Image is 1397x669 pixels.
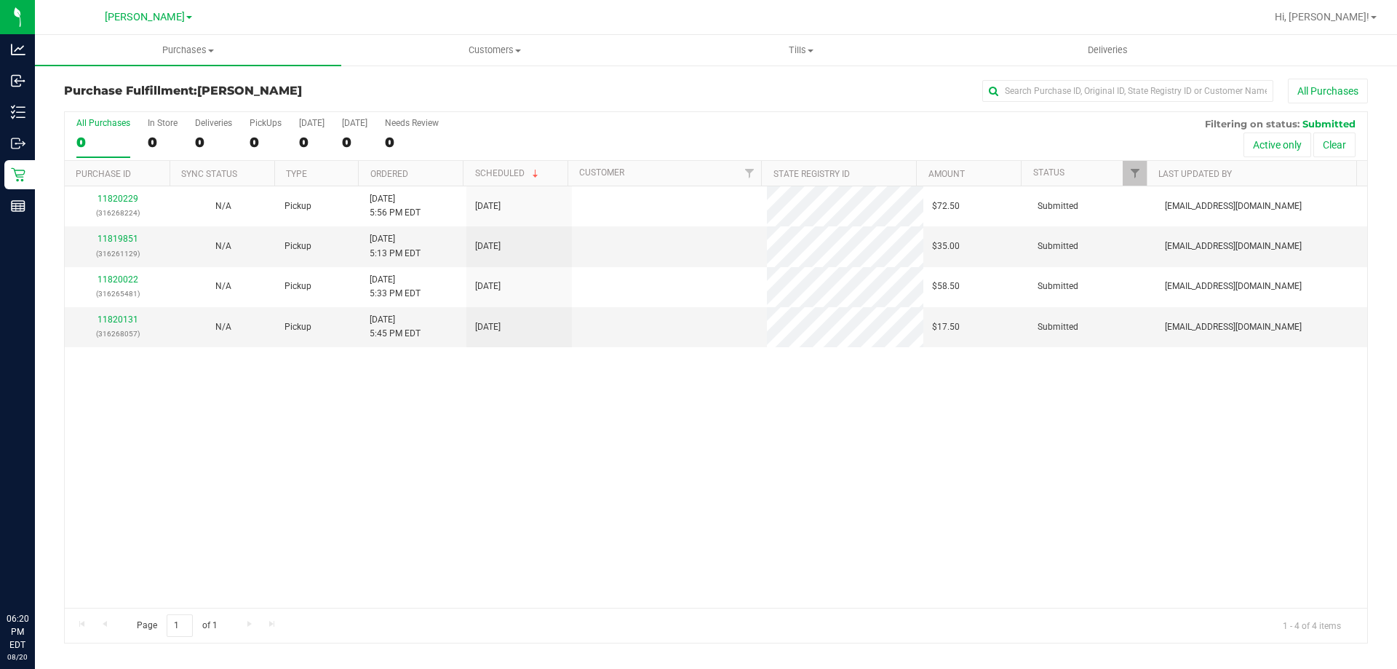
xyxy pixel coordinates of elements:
span: Pickup [284,199,311,213]
div: PickUps [250,118,282,128]
span: Purchases [35,44,341,57]
div: 0 [342,134,367,151]
span: [DATE] 5:33 PM EDT [370,273,421,301]
span: [DATE] 5:56 PM EDT [370,192,421,220]
span: [DATE] 5:45 PM EDT [370,313,421,341]
span: Submitted [1302,118,1356,130]
div: 0 [250,134,282,151]
div: Needs Review [385,118,439,128]
span: Customers [342,44,647,57]
inline-svg: Inventory [11,105,25,119]
span: [EMAIL_ADDRESS][DOMAIN_NAME] [1165,199,1302,213]
a: State Registry ID [773,169,850,179]
input: Search Purchase ID, Original ID, State Registry ID or Customer Name... [982,80,1273,102]
a: Ordered [370,169,408,179]
a: Status [1033,167,1064,178]
a: Type [286,169,307,179]
a: Tills [648,35,954,66]
div: 0 [195,134,232,151]
p: 08/20 [7,652,28,662]
span: Hi, [PERSON_NAME]! [1275,11,1369,23]
span: Pickup [284,320,311,334]
inline-svg: Retail [11,167,25,182]
p: (316268057) [73,327,162,341]
button: All Purchases [1288,79,1368,103]
span: Not Applicable [215,241,231,251]
iframe: Resource center [15,553,58,596]
p: (316268224) [73,206,162,220]
span: Not Applicable [215,322,231,332]
span: [PERSON_NAME] [105,11,185,23]
a: Scheduled [475,168,541,178]
button: N/A [215,320,231,334]
span: $72.50 [932,199,960,213]
a: Amount [928,169,965,179]
span: [DATE] [475,320,501,334]
span: Submitted [1038,240,1078,253]
span: $58.50 [932,280,960,293]
span: [DATE] [475,280,501,293]
span: [DATE] [475,240,501,253]
p: 06:20 PM EDT [7,612,28,652]
div: [DATE] [342,118,367,128]
span: [DATE] 5:13 PM EDT [370,232,421,260]
a: Purchase ID [76,169,131,179]
span: [EMAIL_ADDRESS][DOMAIN_NAME] [1165,240,1302,253]
a: 11820131 [97,314,138,325]
button: N/A [215,199,231,213]
span: [DATE] [475,199,501,213]
span: Not Applicable [215,201,231,211]
button: N/A [215,240,231,253]
div: All Purchases [76,118,130,128]
button: Active only [1243,132,1311,157]
a: Deliveries [955,35,1261,66]
div: [DATE] [299,118,325,128]
inline-svg: Outbound [11,136,25,151]
a: Customers [341,35,648,66]
a: Filter [737,161,761,186]
span: Submitted [1038,199,1078,213]
span: $17.50 [932,320,960,334]
span: $35.00 [932,240,960,253]
button: Clear [1313,132,1356,157]
a: 11820229 [97,194,138,204]
p: (316261129) [73,247,162,261]
inline-svg: Analytics [11,42,25,57]
span: Tills [648,44,953,57]
div: 0 [76,134,130,151]
span: Not Applicable [215,281,231,291]
span: Deliveries [1068,44,1147,57]
a: Filter [1123,161,1147,186]
inline-svg: Reports [11,199,25,213]
div: Deliveries [195,118,232,128]
span: Pickup [284,280,311,293]
span: Pickup [284,240,311,253]
button: N/A [215,280,231,293]
span: Page of 1 [124,614,229,637]
h3: Purchase Fulfillment: [64,84,498,98]
div: 0 [299,134,325,151]
a: 11819851 [97,234,138,244]
a: Last Updated By [1158,169,1232,179]
div: 0 [385,134,439,151]
a: Purchases [35,35,341,66]
inline-svg: Inbound [11,74,25,88]
a: 11820022 [97,274,138,285]
span: Submitted [1038,280,1078,293]
span: [EMAIL_ADDRESS][DOMAIN_NAME] [1165,280,1302,293]
a: Sync Status [181,169,237,179]
span: [EMAIL_ADDRESS][DOMAIN_NAME] [1165,320,1302,334]
span: 1 - 4 of 4 items [1271,614,1353,636]
span: Filtering on status: [1205,118,1300,130]
span: Submitted [1038,320,1078,334]
span: [PERSON_NAME] [197,84,302,98]
p: (316265481) [73,287,162,301]
div: 0 [148,134,178,151]
div: In Store [148,118,178,128]
a: Customer [579,167,624,178]
input: 1 [167,614,193,637]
